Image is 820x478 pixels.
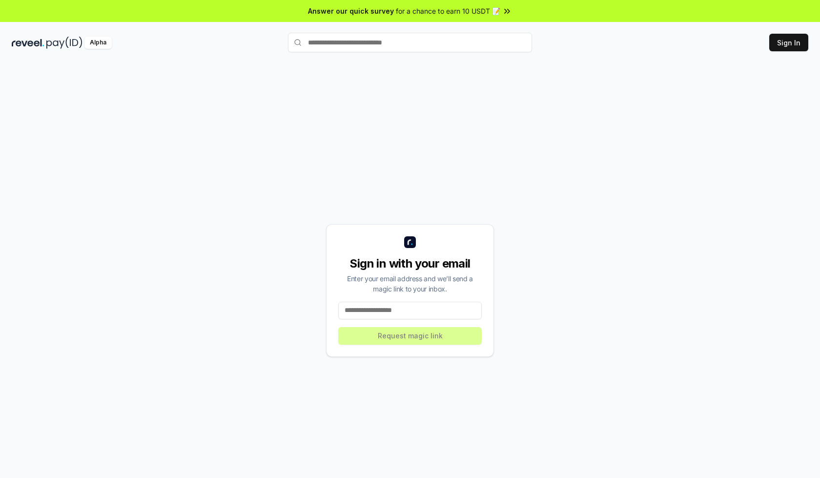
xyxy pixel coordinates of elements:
[46,37,82,49] img: pay_id
[404,236,416,248] img: logo_small
[769,34,808,51] button: Sign In
[338,273,482,294] div: Enter your email address and we’ll send a magic link to your inbox.
[338,256,482,271] div: Sign in with your email
[84,37,112,49] div: Alpha
[308,6,394,16] span: Answer our quick survey
[396,6,500,16] span: for a chance to earn 10 USDT 📝
[12,37,44,49] img: reveel_dark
